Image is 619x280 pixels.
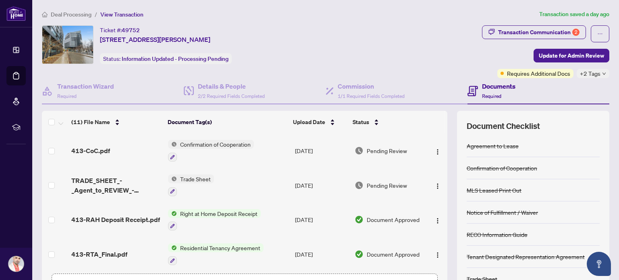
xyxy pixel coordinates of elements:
[467,186,521,195] div: MLS Leased Print Out
[498,26,580,39] div: Transaction Communication
[71,249,127,259] span: 413-RTA_Final.pdf
[434,149,441,155] img: Logo
[349,111,424,133] th: Status
[431,144,444,157] button: Logo
[168,140,177,149] img: Status Icon
[168,174,214,196] button: Status IconTrade Sheet
[168,174,177,183] img: Status Icon
[95,10,97,19] li: /
[164,111,290,133] th: Document Tag(s)
[57,81,114,91] h4: Transaction Wizard
[57,93,77,99] span: Required
[177,140,254,149] span: Confirmation of Cooperation
[71,215,160,224] span: 413-RAH Deposit Receipt.pdf
[290,111,349,133] th: Upload Date
[539,10,609,19] article: Transaction saved a day ago
[122,27,140,34] span: 49752
[6,6,26,21] img: logo
[100,11,143,18] span: View Transaction
[353,118,369,127] span: Status
[177,243,264,252] span: Residential Tenancy Agreement
[292,237,351,272] td: [DATE]
[467,164,537,172] div: Confirmation of Cooperation
[100,35,210,44] span: [STREET_ADDRESS][PERSON_NAME]
[168,140,254,162] button: Status IconConfirmation of Cooperation
[467,120,540,132] span: Document Checklist
[355,250,364,259] img: Document Status
[467,141,519,150] div: Agreement to Lease
[367,250,420,259] span: Document Approved
[482,25,586,39] button: Transaction Communication2
[292,168,351,203] td: [DATE]
[431,213,444,226] button: Logo
[467,252,585,261] div: Tenant Designated Representation Agreement
[482,81,515,91] h4: Documents
[467,230,528,239] div: RECO Information Guide
[434,183,441,189] img: Logo
[168,209,261,231] button: Status IconRight at Home Deposit Receipt
[168,243,264,265] button: Status IconResidential Tenancy Agreement
[338,93,405,99] span: 1/1 Required Fields Completed
[597,31,603,37] span: ellipsis
[338,81,405,91] h4: Commission
[42,12,48,17] span: home
[539,49,604,62] span: Update for Admin Review
[293,118,325,127] span: Upload Date
[71,118,110,127] span: (11) File Name
[355,181,364,190] img: Document Status
[168,209,177,218] img: Status Icon
[198,81,265,91] h4: Details & People
[292,133,351,168] td: [DATE]
[122,55,228,62] span: Information Updated - Processing Pending
[467,208,538,217] div: Notice of Fulfillment / Waiver
[168,243,177,252] img: Status Icon
[482,93,501,99] span: Required
[367,215,420,224] span: Document Approved
[367,146,407,155] span: Pending Review
[534,49,609,62] button: Update for Admin Review
[177,209,261,218] span: Right at Home Deposit Receipt
[100,53,232,64] div: Status:
[100,25,140,35] div: Ticket #:
[434,218,441,224] img: Logo
[431,179,444,192] button: Logo
[434,252,441,258] img: Logo
[367,181,407,190] span: Pending Review
[71,176,162,195] span: TRADE_SHEET_-_Agent_to_REVIEW_-_21_Lawren_Harris_Square_413.pdf
[587,252,611,276] button: Open asap
[68,111,164,133] th: (11) File Name
[431,248,444,261] button: Logo
[177,174,214,183] span: Trade Sheet
[71,146,110,156] span: 413-CoC.pdf
[42,26,93,64] img: IMG-C12338396_1.jpg
[355,215,364,224] img: Document Status
[580,69,600,78] span: +2 Tags
[198,93,265,99] span: 2/2 Required Fields Completed
[292,203,351,237] td: [DATE]
[355,146,364,155] img: Document Status
[51,11,91,18] span: Deal Processing
[602,72,606,76] span: down
[572,29,580,36] div: 2
[507,69,570,78] span: Requires Additional Docs
[8,256,24,272] img: Profile Icon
